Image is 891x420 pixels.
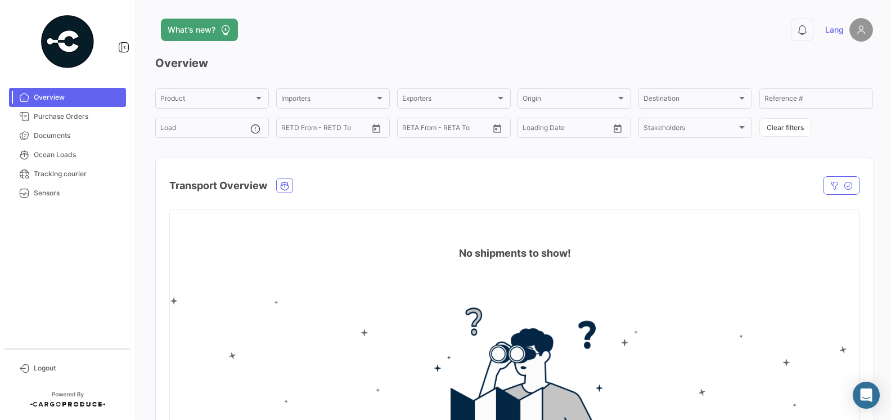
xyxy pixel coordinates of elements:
button: Ocean [277,178,292,193]
span: Exporters [402,96,496,104]
a: Purchase Orders [9,107,126,126]
a: Documents [9,126,126,145]
input: From [402,126,418,133]
button: Open calendar [489,120,506,137]
span: Product [160,96,254,104]
a: Overview [9,88,126,107]
img: placeholder-user.png [849,18,873,42]
h4: Transport Overview [169,178,267,194]
span: Destination [643,96,737,104]
input: From [523,126,538,133]
a: Tracking courier [9,164,126,184]
button: What's new? [161,19,238,41]
span: Overview [34,92,121,102]
span: Purchase Orders [34,111,121,122]
span: Origin [523,96,616,104]
h4: No shipments to show! [459,245,571,261]
button: Open calendar [609,120,626,137]
input: From [281,126,297,133]
span: Logout [34,363,121,373]
a: Sensors [9,184,126,203]
input: To [426,126,467,133]
button: Open calendar [368,120,385,137]
img: powered-by.png [39,14,96,70]
span: What's new? [168,24,215,35]
button: Clear filters [759,118,811,137]
span: Lang [825,24,844,35]
input: To [305,126,346,133]
span: Tracking courier [34,169,121,179]
a: Ocean Loads [9,145,126,164]
span: Stakeholders [643,126,737,133]
span: Ocean Loads [34,150,121,160]
input: To [546,126,587,133]
span: Importers [281,96,375,104]
span: Sensors [34,188,121,198]
span: Documents [34,131,121,141]
h3: Overview [155,55,873,71]
div: Abrir Intercom Messenger [853,382,880,409]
